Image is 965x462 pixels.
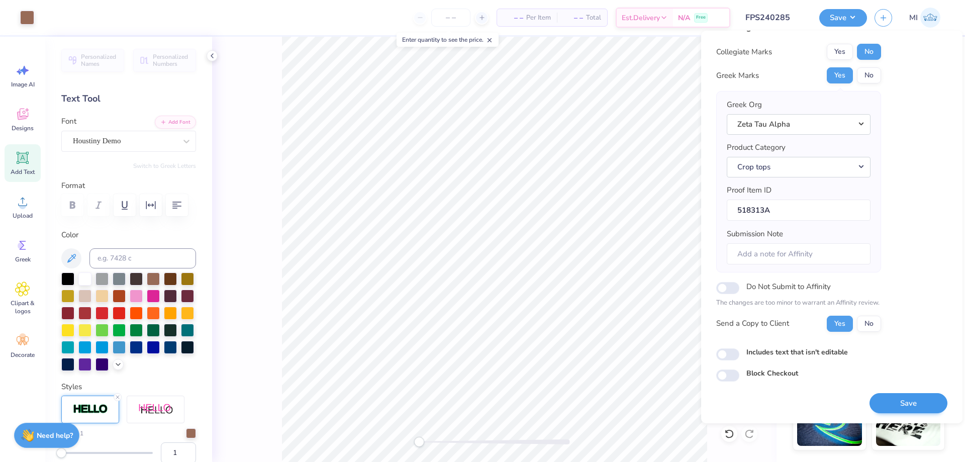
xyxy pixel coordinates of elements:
label: Color [61,229,196,241]
label: Proof Item ID [727,184,771,196]
span: MI [909,12,918,24]
span: Est. Delivery [622,13,660,23]
span: Per Item [526,13,551,23]
button: Save [870,393,947,414]
strong: Need help? [37,431,73,440]
button: No [857,67,881,83]
div: Greek Marks [716,70,759,81]
span: – – [503,13,523,23]
span: Free [696,14,706,21]
input: Add a note for Affinity [727,243,871,265]
button: Yes [827,44,853,60]
button: Save [819,9,867,27]
span: Designs [12,124,34,132]
label: Greek Org [727,99,762,111]
button: Yes [827,316,853,332]
button: No [857,316,881,332]
div: Send a Copy to Client [716,318,789,329]
img: Shadow [138,403,173,416]
span: Upload [13,212,33,220]
span: Personalized Numbers [153,53,190,67]
button: Zeta Tau Alpha [727,114,871,135]
label: Font [61,116,76,127]
img: Mark Isaac [920,8,940,28]
button: No [857,44,881,60]
span: Add Text [11,168,35,176]
label: Product Category [727,142,786,153]
span: Image AI [11,80,35,88]
label: Styles [61,381,82,393]
span: Decorate [11,351,35,359]
input: – – [431,9,470,27]
img: Stroke [73,404,108,415]
button: Switch to Greek Letters [133,162,196,170]
div: Accessibility label [414,437,424,447]
input: e.g. 7428 c [89,248,196,268]
div: Enter quantity to see the price. [397,33,499,47]
span: N/A [678,13,690,23]
span: Total [586,13,601,23]
div: Collegiate Marks [716,46,772,58]
button: Personalized Numbers [133,49,196,72]
a: MI [905,8,945,28]
span: Clipart & logos [6,299,39,315]
div: Text Tool [61,92,196,106]
button: Yes [827,67,853,83]
button: Add Font [155,116,196,129]
button: Crop tops [727,157,871,177]
span: Personalized Names [81,53,118,67]
label: Block Checkout [746,368,798,379]
label: Do Not Submit to Affinity [746,280,831,293]
label: Submission Note [727,228,783,240]
span: Greek [15,255,31,263]
button: Personalized Names [61,49,124,72]
p: The changes are too minor to warrant an Affinity review. [716,298,881,308]
div: Accessibility label [56,448,66,458]
span: – – [563,13,583,23]
label: Format [61,180,196,192]
input: Untitled Design [738,8,812,28]
label: Includes text that isn't editable [746,347,848,357]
